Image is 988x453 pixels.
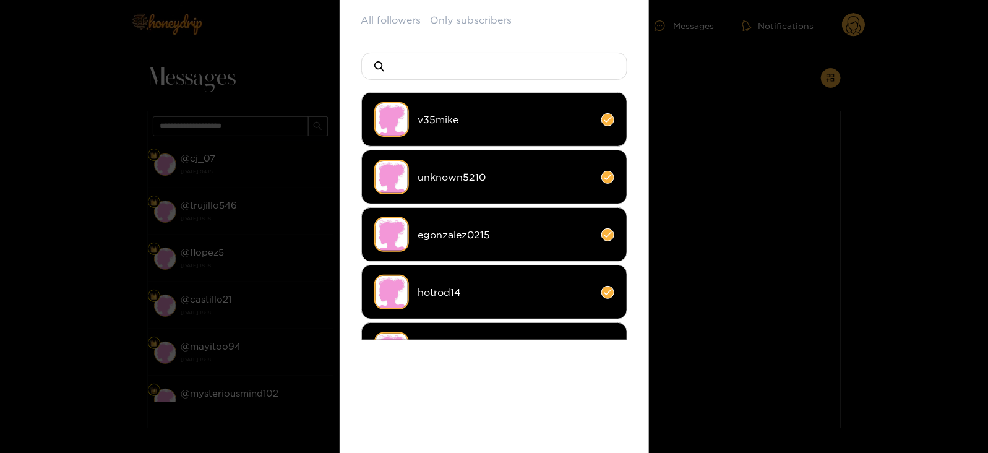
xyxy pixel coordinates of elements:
span: hotrod14 [418,285,592,300]
img: no-avatar.png [374,275,409,309]
img: no-avatar.png [374,102,409,137]
img: no-avatar.png [374,217,409,252]
button: All followers [361,13,421,27]
span: v35mike [418,113,592,127]
span: egonzalez0215 [418,228,592,242]
img: no-avatar.png [374,332,409,367]
img: no-avatar.png [374,160,409,194]
button: Only subscribers [431,13,512,27]
span: unknown5210 [418,170,592,184]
